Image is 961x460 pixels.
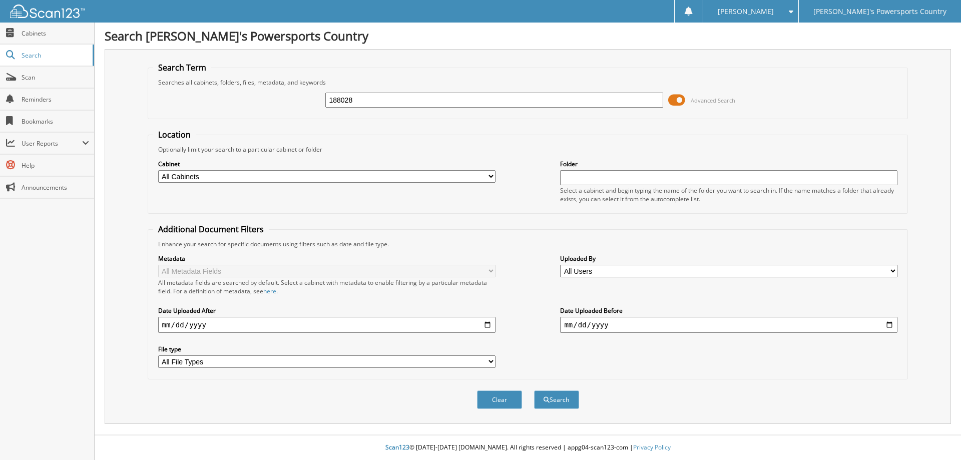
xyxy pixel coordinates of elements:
span: Search [22,51,88,60]
label: Uploaded By [560,254,897,263]
span: Cabinets [22,29,89,38]
span: Help [22,161,89,170]
img: scan123-logo-white.svg [10,5,85,18]
button: Clear [477,390,522,409]
span: Advanced Search [691,97,735,104]
div: Enhance your search for specific documents using filters such as date and file type. [153,240,903,248]
label: File type [158,345,496,353]
span: [PERSON_NAME]'s Powersports Country [813,9,946,15]
input: start [158,317,496,333]
span: Scan123 [385,443,409,451]
label: Date Uploaded After [158,306,496,315]
legend: Search Term [153,62,211,73]
label: Cabinet [158,160,496,168]
div: All metadata fields are searched by default. Select a cabinet with metadata to enable filtering b... [158,278,496,295]
span: Reminders [22,95,89,104]
iframe: Chat Widget [911,412,961,460]
a: here [263,287,276,295]
label: Folder [560,160,897,168]
input: end [560,317,897,333]
span: User Reports [22,139,82,148]
label: Metadata [158,254,496,263]
legend: Location [153,129,196,140]
h1: Search [PERSON_NAME]'s Powersports Country [105,28,951,44]
label: Date Uploaded Before [560,306,897,315]
div: Searches all cabinets, folders, files, metadata, and keywords [153,78,903,87]
span: Announcements [22,183,89,192]
span: Bookmarks [22,117,89,126]
legend: Additional Document Filters [153,224,269,235]
button: Search [534,390,579,409]
span: Scan [22,73,89,82]
div: Select a cabinet and begin typing the name of the folder you want to search in. If the name match... [560,186,897,203]
div: Optionally limit your search to a particular cabinet or folder [153,145,903,154]
div: © [DATE]-[DATE] [DOMAIN_NAME]. All rights reserved | appg04-scan123-com | [95,435,961,460]
a: Privacy Policy [633,443,671,451]
span: [PERSON_NAME] [718,9,774,15]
